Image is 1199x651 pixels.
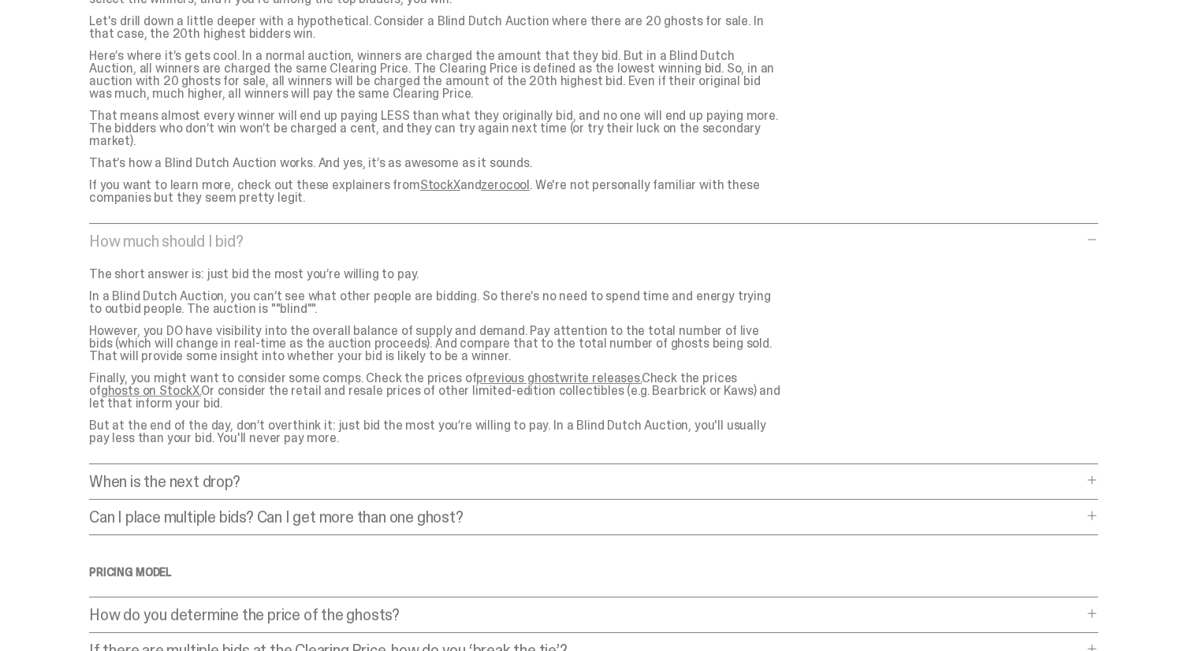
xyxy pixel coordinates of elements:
[89,110,783,147] p: That means almost every winner will end up paying LESS than what they originally bid, and no one ...
[89,179,783,204] p: If you want to learn more, check out these explainers from and . We're not personally familiar wi...
[89,157,783,169] p: That’s how a Blind Dutch Auction works. And yes, it’s as awesome as it sounds.
[89,419,783,445] p: But at the end of the day, don’t overthink it: just bid the most you’re willing to pay. In a Blin...
[89,474,1082,489] p: When is the next drop?
[420,177,460,193] a: StockX
[481,177,530,193] a: zerocool
[89,268,783,281] p: The short answer is: just bid the most you’re willing to pay.
[89,290,783,315] p: In a Blind Dutch Auction, you can’t see what other people are bidding. So there’s no need to spen...
[89,325,783,363] p: However, you DO have visibility into the overall balance of supply and demand. Pay attention to t...
[89,50,783,100] p: Here’s where it’s gets cool. In a normal auction, winners are charged the amount that they bid. B...
[89,15,783,40] p: Let's drill down a little deeper with a hypothetical. Consider a Blind Dutch Auction where there ...
[101,382,201,399] a: ghosts on StockX.
[89,372,783,410] p: Finally, you might want to consider some comps. Check the prices of Check the prices of Or consid...
[476,370,641,386] a: previous ghostwrite releases.
[89,509,1082,525] p: Can I place multiple bids? Can I get more than one ghost?
[89,607,1082,623] p: How do you determine the price of the ghosts?
[89,567,1098,578] h4: Pricing Model
[89,233,1082,249] p: How much should I bid?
